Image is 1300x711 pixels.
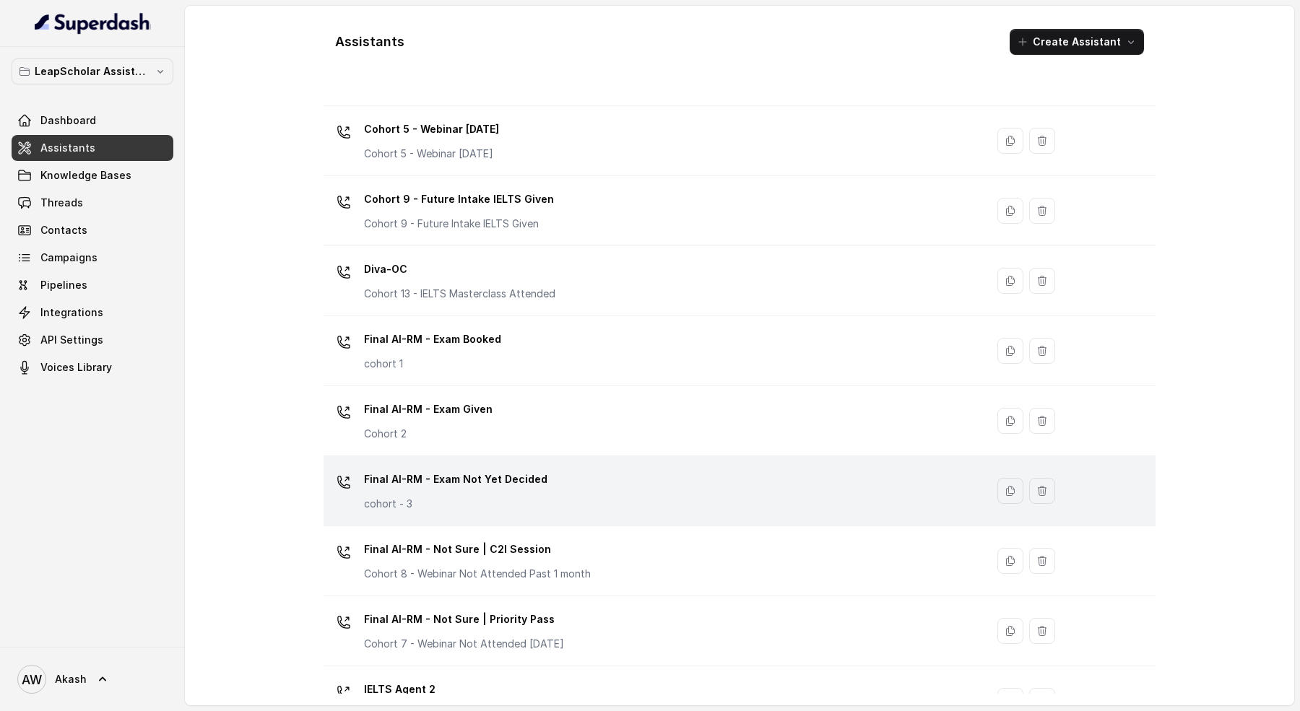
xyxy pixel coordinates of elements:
[12,162,173,188] a: Knowledge Bases
[364,637,564,651] p: Cohort 7 - Webinar Not Attended [DATE]
[335,30,404,53] h1: Assistants
[364,538,591,561] p: Final AI-RM - Not Sure | C2I Session
[364,497,547,511] p: cohort - 3
[12,58,173,84] button: LeapScholar Assistant
[364,468,547,491] p: Final AI-RM - Exam Not Yet Decided
[12,135,173,161] a: Assistants
[40,278,87,292] span: Pipelines
[364,188,554,211] p: Cohort 9 - Future Intake IELTS Given
[364,287,555,301] p: Cohort 13 - IELTS Masterclass Attended
[40,333,103,347] span: API Settings
[364,328,501,351] p: Final AI-RM - Exam Booked
[40,168,131,183] span: Knowledge Bases
[12,272,173,298] a: Pipelines
[40,223,87,237] span: Contacts
[364,567,591,581] p: Cohort 8 - Webinar Not Attended Past 1 month
[364,678,524,701] p: IELTS Agent 2
[40,250,97,265] span: Campaigns
[12,245,173,271] a: Campaigns
[12,300,173,326] a: Integrations
[40,141,95,155] span: Assistants
[55,672,87,686] span: Akash
[1010,29,1144,55] button: Create Assistant
[364,398,493,421] p: Final AI-RM - Exam Given
[364,427,493,441] p: Cohort 2
[40,360,112,375] span: Voices Library
[364,217,554,231] p: Cohort 9 - Future Intake IELTS Given
[364,357,501,371] p: cohort 1
[364,118,499,141] p: Cohort 5 - Webinar [DATE]
[40,196,83,210] span: Threads
[364,147,499,161] p: Cohort 5 - Webinar [DATE]
[12,217,173,243] a: Contacts
[35,63,150,80] p: LeapScholar Assistant
[364,608,564,631] p: Final AI-RM - Not Sure | Priority Pass
[12,659,173,699] a: Akash
[35,12,151,35] img: light.svg
[22,672,42,687] text: AW
[12,327,173,353] a: API Settings
[12,190,173,216] a: Threads
[364,258,555,281] p: Diva-OC
[12,108,173,134] a: Dashboard
[40,305,103,320] span: Integrations
[12,354,173,380] a: Voices Library
[40,113,96,128] span: Dashboard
